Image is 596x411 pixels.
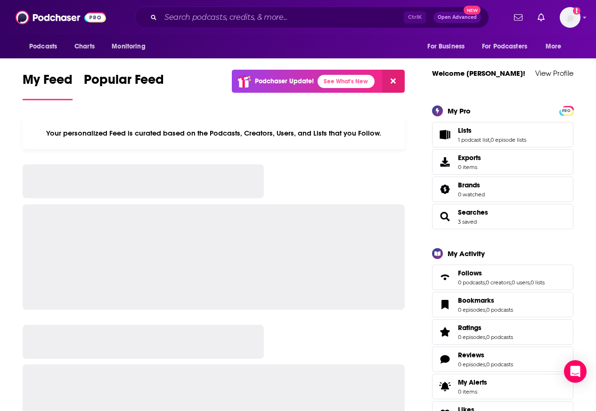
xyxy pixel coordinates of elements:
a: Follows [435,271,454,284]
span: My Alerts [435,380,454,393]
span: New [464,6,481,15]
span: , [485,361,486,368]
span: Searches [432,204,573,229]
button: Show profile menu [560,7,580,28]
a: 0 podcasts [486,361,513,368]
span: Lists [458,126,472,135]
span: Popular Feed [84,72,164,93]
a: 0 podcasts [458,279,485,286]
div: Open Intercom Messenger [564,360,587,383]
a: Popular Feed [84,72,164,100]
a: Show notifications dropdown [510,9,526,25]
a: PRO [561,106,572,113]
span: Lists [432,122,573,147]
a: Follows [458,269,545,277]
span: , [530,279,531,286]
span: Ctrl K [404,11,426,24]
span: PRO [561,107,572,114]
a: Reviews [435,353,454,366]
span: Brands [458,181,480,189]
a: Welcome [PERSON_NAME]! [432,69,525,78]
a: 0 podcasts [486,334,513,340]
img: User Profile [560,7,580,28]
a: 0 podcasts [486,306,513,313]
a: Exports [432,149,573,175]
a: Brands [435,183,454,196]
div: My Pro [448,106,471,115]
span: More [546,40,562,53]
span: , [485,306,486,313]
span: Exports [435,155,454,169]
button: open menu [23,38,69,56]
button: open menu [105,38,157,56]
span: Reviews [432,347,573,372]
span: Monitoring [112,40,145,53]
a: Reviews [458,351,513,359]
a: 0 episodes [458,361,485,368]
span: 0 items [458,164,481,170]
a: 0 users [512,279,530,286]
span: Exports [458,153,481,162]
a: 0 episode lists [490,137,526,143]
span: For Podcasters [482,40,527,53]
span: Follows [458,269,482,277]
p: Podchaser Update! [255,77,314,85]
span: Open Advanced [438,15,477,20]
a: Show notifications dropdown [534,9,548,25]
span: Charts [74,40,95,53]
img: Podchaser - Follow, Share and Rate Podcasts [16,8,106,26]
a: Brands [458,181,485,189]
button: open menu [421,38,476,56]
a: See What's New [318,75,375,88]
a: View Profile [535,69,573,78]
span: Ratings [458,323,482,332]
button: open menu [539,38,573,56]
a: 0 lists [531,279,545,286]
a: Lists [458,126,526,135]
a: Bookmarks [435,298,454,311]
div: My Activity [448,249,485,258]
span: 0 items [458,388,487,395]
span: Bookmarks [458,296,494,305]
a: Searches [458,208,488,217]
span: , [490,137,490,143]
button: open menu [476,38,541,56]
span: Logged in as Shift_2 [560,7,580,28]
a: 0 episodes [458,306,485,313]
a: 1 podcast list [458,137,490,143]
div: Search podcasts, credits, & more... [135,7,489,28]
a: 0 watched [458,191,485,198]
a: Ratings [458,323,513,332]
span: Podcasts [29,40,57,53]
a: Bookmarks [458,296,513,305]
span: Bookmarks [432,292,573,317]
span: Brands [432,177,573,202]
span: My Alerts [458,378,487,387]
a: Lists [435,128,454,141]
input: Search podcasts, credits, & more... [161,10,404,25]
span: , [511,279,512,286]
span: Follows [432,265,573,290]
button: Open AdvancedNew [433,12,481,23]
a: 0 creators [486,279,511,286]
span: For Business [427,40,465,53]
div: Your personalized Feed is curated based on the Podcasts, Creators, Users, and Lists that you Follow. [23,117,405,149]
a: Charts [68,38,100,56]
a: My Feed [23,72,73,100]
a: Ratings [435,325,454,338]
a: 3 saved [458,218,477,225]
span: Reviews [458,351,484,359]
a: Searches [435,210,454,223]
span: Ratings [432,319,573,345]
a: 0 episodes [458,334,485,340]
svg: Add a profile image [573,7,580,15]
span: , [485,334,486,340]
span: My Feed [23,72,73,93]
a: My Alerts [432,374,573,399]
